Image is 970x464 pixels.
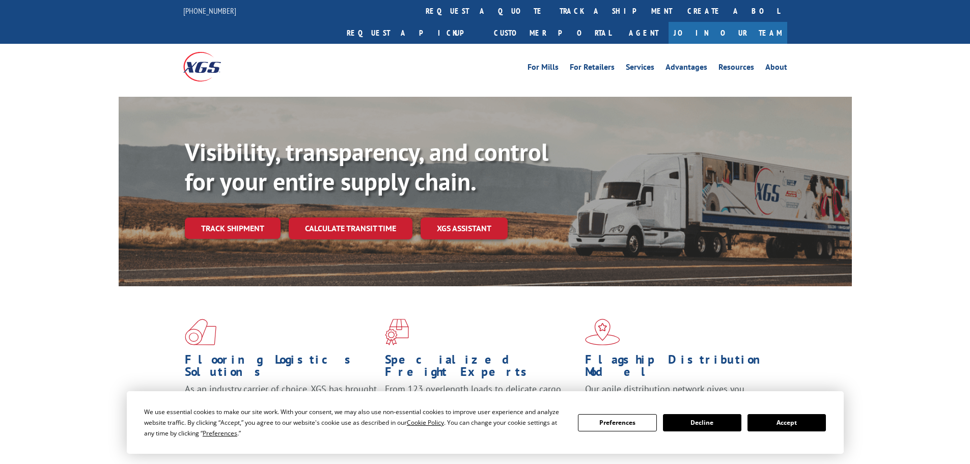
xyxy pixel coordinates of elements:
[127,391,844,454] div: Cookie Consent Prompt
[626,63,654,74] a: Services
[486,22,619,44] a: Customer Portal
[765,63,787,74] a: About
[144,406,566,439] div: We use essential cookies to make our site work. With your consent, we may also use non-essential ...
[570,63,615,74] a: For Retailers
[185,383,377,419] span: As an industry carrier of choice, XGS has brought innovation and dedication to flooring logistics...
[585,383,772,407] span: Our agile distribution network gives you nationwide inventory management on demand.
[407,418,444,427] span: Cookie Policy
[421,217,508,239] a: XGS ASSISTANT
[185,136,548,197] b: Visibility, transparency, and control for your entire supply chain.
[185,217,281,239] a: Track shipment
[585,319,620,345] img: xgs-icon-flagship-distribution-model-red
[185,353,377,383] h1: Flooring Logistics Solutions
[339,22,486,44] a: Request a pickup
[385,319,409,345] img: xgs-icon-focused-on-flooring-red
[385,383,577,428] p: From 123 overlength loads to delicate cargo, our experienced staff knows the best way to move you...
[669,22,787,44] a: Join Our Team
[585,353,778,383] h1: Flagship Distribution Model
[666,63,707,74] a: Advantages
[385,353,577,383] h1: Specialized Freight Experts
[203,429,237,438] span: Preferences
[619,22,669,44] a: Agent
[528,63,559,74] a: For Mills
[185,319,216,345] img: xgs-icon-total-supply-chain-intelligence-red
[578,414,656,431] button: Preferences
[747,414,826,431] button: Accept
[718,63,754,74] a: Resources
[663,414,741,431] button: Decline
[289,217,412,239] a: Calculate transit time
[183,6,236,16] a: [PHONE_NUMBER]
